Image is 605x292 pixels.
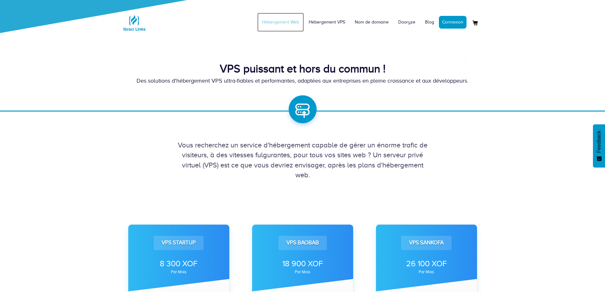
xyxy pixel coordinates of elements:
[420,13,439,32] a: Blog
[350,13,393,32] a: Nom de domaine
[279,236,327,250] div: VPS Baobab
[573,260,597,284] iframe: Drift Widget Chat Controller
[385,258,468,269] div: 26 100 XOF
[122,77,484,85] div: Des solutions d'hébergement VPS ultra-fiables et performantes, adaptées aux entreprises en pleine...
[401,236,452,250] div: VPS Sankofa
[122,140,484,180] div: Vous recherchez un service d'hébergement capable de gérer un énorme trafic de visiteurs, à des vi...
[474,194,601,264] iframe: Drift Widget Chat Window
[596,131,602,153] span: Feedback
[261,270,345,274] div: par mois
[593,124,605,167] button: Feedback - Afficher l’enquête
[137,270,221,274] div: par mois
[122,61,484,77] div: VPS puissant et hors du commun !
[122,5,147,36] a: Logo Ibraci Links
[257,13,304,32] a: Hébergement Web
[385,270,468,274] div: par mois
[439,16,467,29] a: Connexion
[137,258,221,269] div: 8 300 XOF
[261,258,345,269] div: 18 900 XOF
[393,13,420,32] a: Dooryze
[154,236,204,250] div: VPS Startup
[122,10,147,36] img: Logo Ibraci Links
[304,13,350,32] a: Hébergement VPS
